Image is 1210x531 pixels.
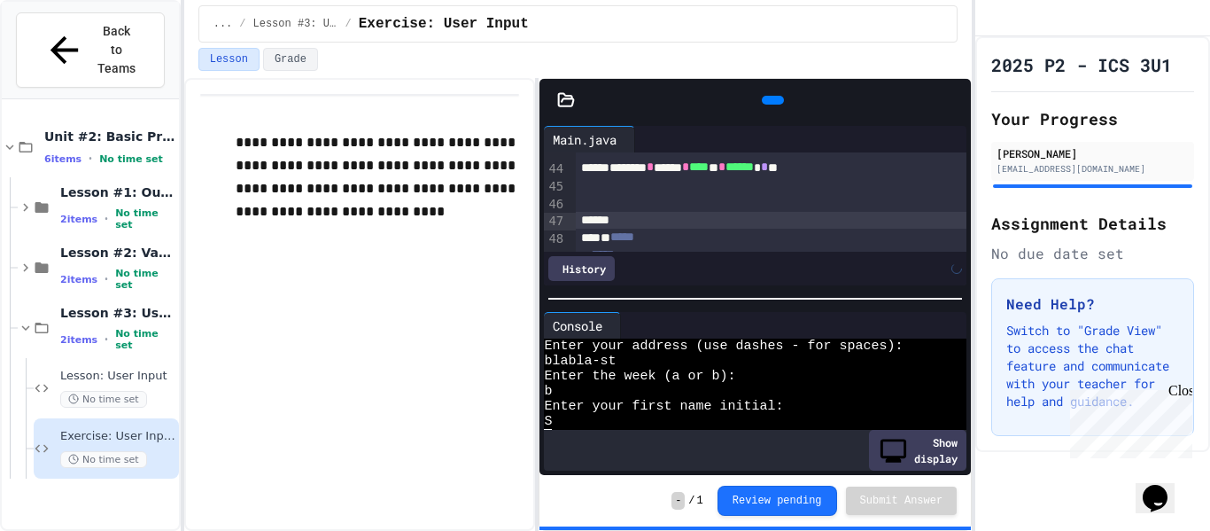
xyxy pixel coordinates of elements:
[60,391,147,408] span: No time set
[60,369,175,384] span: Lesson: User Input
[253,17,338,31] span: Lesson #3: User Input
[997,162,1189,176] div: [EMAIL_ADDRESS][DOMAIN_NAME]
[991,211,1194,236] h2: Assignment Details
[544,213,566,230] div: 47
[105,272,108,286] span: •
[544,126,635,152] div: Main.java
[105,332,108,347] span: •
[16,12,165,88] button: Back to Teams
[544,178,566,196] div: 45
[263,48,318,71] button: Grade
[544,230,566,248] div: 48
[688,494,694,508] span: /
[544,248,566,266] div: 49
[1136,460,1192,513] iframe: chat widget
[60,184,175,200] span: Lesson #1: Output/Output Formatting
[671,492,685,510] span: -
[846,487,958,515] button: Submit Answer
[717,486,837,516] button: Review pending
[544,130,625,149] div: Main.java
[359,13,529,35] span: Exercise: User Input
[60,429,175,444] span: Exercise: User Input
[991,243,1194,264] div: No due date set
[60,214,97,225] span: 2 items
[60,451,147,468] span: No time set
[544,160,566,178] div: 44
[60,334,97,346] span: 2 items
[544,196,566,214] div: 46
[99,153,163,165] span: No time set
[115,268,175,291] span: No time set
[544,399,783,414] span: Enter your first name initial:
[115,207,175,230] span: No time set
[991,106,1194,131] h2: Your Progress
[869,430,966,471] div: Show display
[544,312,621,339] div: Console
[544,316,611,335] div: Console
[544,414,552,429] span: S
[7,7,122,113] div: Chat with us now!Close
[60,305,175,321] span: Lesson #3: User Input
[198,48,260,71] button: Lesson
[544,339,903,354] span: Enter your address (use dashes - for spaces):
[991,52,1172,77] h1: 2025 P2 - ICS 3U1
[697,494,703,508] span: 1
[544,369,735,384] span: Enter the week (a or b):
[345,17,352,31] span: /
[105,212,108,226] span: •
[44,129,175,144] span: Unit #2: Basic Programming Concepts
[60,274,97,285] span: 2 items
[60,245,175,261] span: Lesson #2: Variables & Data Types
[544,354,616,369] span: blabla-st
[997,145,1189,161] div: [PERSON_NAME]
[544,384,552,399] span: b
[860,494,943,508] span: Submit Answer
[44,153,81,165] span: 6 items
[1063,383,1192,458] iframe: chat widget
[1006,322,1179,410] p: Switch to "Grade View" to access the chat feature and communicate with your teacher for help and ...
[548,256,615,281] div: History
[213,17,233,31] span: ...
[239,17,245,31] span: /
[89,152,92,166] span: •
[115,328,175,351] span: No time set
[96,22,137,78] span: Back to Teams
[1006,293,1179,315] h3: Need Help?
